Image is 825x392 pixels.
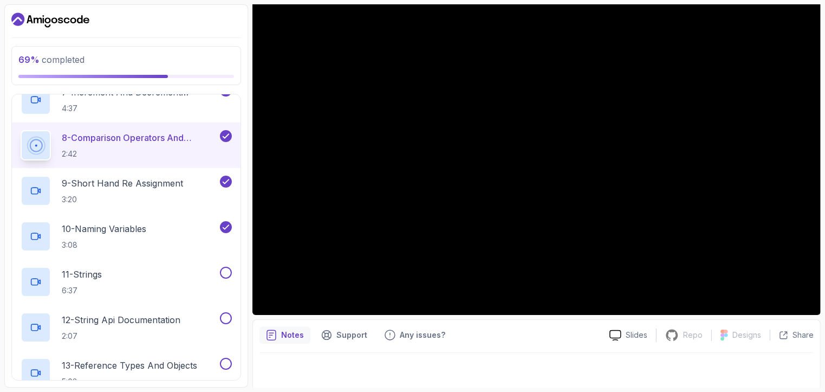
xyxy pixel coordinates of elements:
[21,176,232,206] button: 9-Short Hand Re Assignment3:20
[62,313,180,326] p: 12 - String Api Documentation
[62,268,102,281] p: 11 - Strings
[62,222,146,235] p: 10 - Naming Variables
[21,267,232,297] button: 11-Strings6:37
[770,330,814,340] button: Share
[732,330,761,340] p: Designs
[378,326,452,344] button: Feedback button
[62,131,218,144] p: 8 - Comparison Operators and Booleans
[21,358,232,388] button: 13-Reference Types And Objects5:03
[601,330,656,341] a: Slides
[62,194,183,205] p: 3:20
[281,330,304,340] p: Notes
[62,331,180,342] p: 2:07
[21,221,232,252] button: 10-Naming Variables3:08
[400,330,445,340] p: Any issues?
[62,285,102,296] p: 6:37
[21,130,232,160] button: 8-Comparison Operators and Booleans2:42
[62,240,146,250] p: 3:08
[62,149,218,159] p: 2:42
[626,330,647,340] p: Slides
[21,85,232,115] button: 7-Increment And Decrement Operators4:37
[62,103,218,114] p: 4:37
[18,54,85,65] span: completed
[62,359,197,372] p: 13 - Reference Types And Objects
[21,312,232,343] button: 12-String Api Documentation2:07
[259,326,310,344] button: notes button
[336,330,367,340] p: Support
[62,177,183,190] p: 9 - Short Hand Re Assignment
[792,330,814,340] p: Share
[18,54,40,65] span: 69 %
[683,330,703,340] p: Repo
[315,326,374,344] button: Support button
[62,376,197,387] p: 5:03
[11,11,89,29] a: Dashboard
